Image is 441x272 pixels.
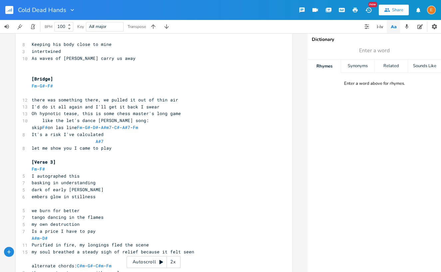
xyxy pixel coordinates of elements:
span: I'd do it all again and I'll get it back I swear [32,104,160,110]
span: Purified in fire, my longings fled the scene [32,242,149,248]
div: Sounds Like [408,60,441,73]
button: Share [379,5,409,15]
span: Oh hypnotic tease, this is some chess master's long game [32,110,181,116]
span: Fm [106,263,112,269]
span: Is a price I have to pay [32,228,96,234]
div: Transpose [128,25,146,29]
div: Rhymes [308,60,341,73]
span: G# [40,83,45,89]
span: A#m7 [101,124,112,130]
span: - - [32,83,53,89]
div: 2x [167,256,179,268]
div: Dictionary [312,37,437,42]
span: dark of early [PERSON_NAME] [32,187,104,193]
span: G# [88,263,93,269]
span: Cold Dead Hands [18,7,66,13]
span: tango dancing in the flames [32,214,104,220]
span: alternate chords: - - - [32,263,112,269]
div: Synonyms [341,60,374,73]
span: A# major [89,24,107,30]
div: Enter a word above for rhymes. [344,81,405,86]
span: A#m [32,235,40,241]
span: embers glow in stillness [32,194,96,200]
span: As waves of [PERSON_NAME] carry us away [32,55,136,61]
span: [Bridge] [32,76,53,82]
span: F# [42,124,48,130]
span: I autographed this [32,173,80,179]
span: F# [40,166,45,172]
div: Share [392,7,403,13]
span: Fm [32,83,37,89]
span: C# [114,124,120,130]
span: Fm [77,124,82,130]
span: A#7 [96,138,104,144]
span: my soul breathed a steady sigh of relief because it felt seen [32,249,194,255]
span: my own destruction [32,221,80,227]
span: G# [85,124,90,130]
div: Key [77,25,84,29]
span: intertwined [32,48,61,54]
button: E [427,2,436,18]
div: New [368,2,377,7]
button: New [362,4,375,16]
span: D# [93,124,98,130]
div: BPM [45,25,52,29]
span: let me show you I came to play [32,145,112,151]
span: skip on las line - - - - - - [32,124,138,130]
div: Erin Nicolle [427,6,436,14]
span: basking in understanding [32,180,96,186]
span: F# [48,83,53,89]
span: D# [42,235,48,241]
span: A#7 [122,124,130,130]
span: like the let's dance [PERSON_NAME] song: [32,117,149,123]
span: there was something there, we pulled it out of thin air [32,97,178,103]
span: It's a risk I've calculated [32,131,104,137]
span: - [32,166,45,172]
span: [Verse 3] [32,159,56,165]
span: Enter a word [359,47,390,55]
span: Fm [133,124,138,130]
span: Keeping his body close to mine [32,41,112,47]
div: Related [375,60,408,73]
span: C#m [77,263,85,269]
span: Fm [32,166,37,172]
span: we burn for better [32,207,80,213]
span: C#m [96,263,104,269]
span: - [32,235,48,241]
div: Autoscroll [127,256,181,268]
